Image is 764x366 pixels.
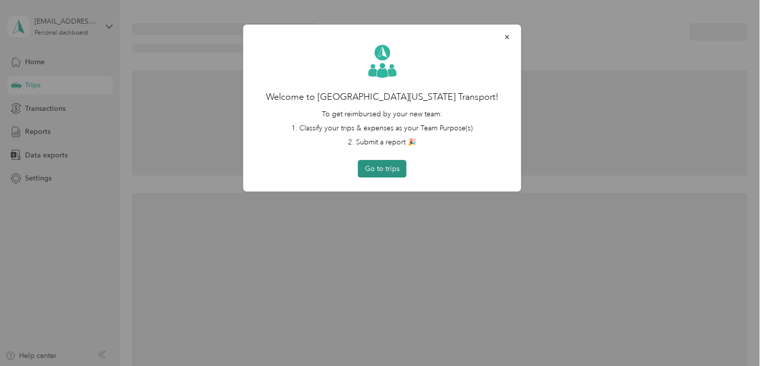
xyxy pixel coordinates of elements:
[257,109,507,119] p: To get reimbursed by your new team:
[708,310,764,366] iframe: Everlance-gr Chat Button Frame
[257,123,507,133] li: 1. Classify your trips & expenses as your Team Purpose(s)
[358,160,407,177] button: Go to trips
[257,90,507,104] h2: Welcome to [GEOGRAPHIC_DATA][US_STATE] Transport!
[257,137,507,147] li: 2. Submit a report 🎉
